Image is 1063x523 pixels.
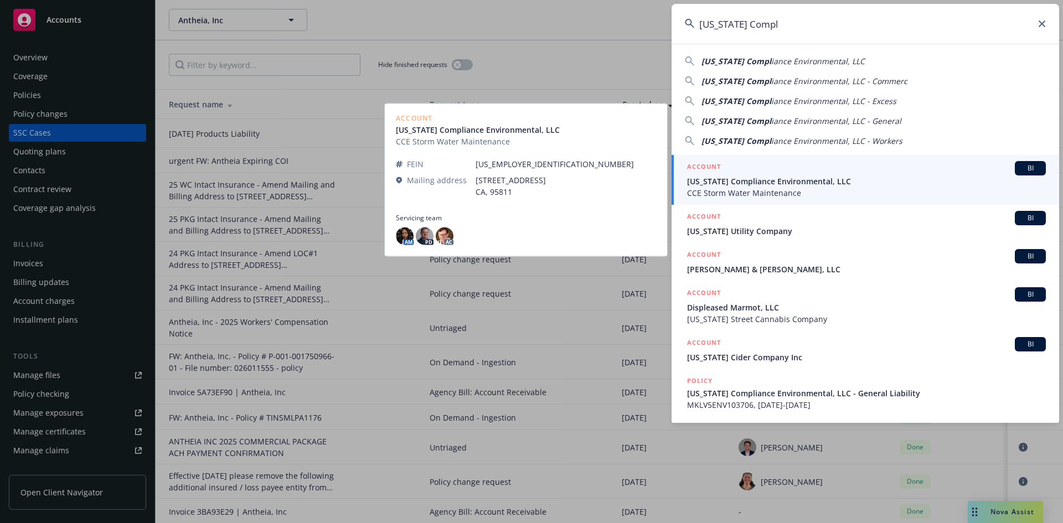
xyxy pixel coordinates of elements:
[687,187,1046,199] span: CCE Storm Water Maintenance
[687,387,1046,399] span: [US_STATE] Compliance Environmental, LLC - General Liability
[672,205,1059,243] a: ACCOUNTBI[US_STATE] Utility Company
[687,225,1046,237] span: [US_STATE] Utility Company
[771,116,901,126] span: iance Environmental, LLC - General
[687,249,721,262] h5: ACCOUNT
[687,313,1046,325] span: [US_STATE] Street Cannabis Company
[1019,163,1041,173] span: BI
[701,116,771,126] span: [US_STATE] Compl
[1019,339,1041,349] span: BI
[701,76,771,86] span: [US_STATE] Compl
[771,136,902,146] span: iance Environmental, LLC - Workers
[672,331,1059,369] a: ACCOUNTBI[US_STATE] Cider Company Inc
[701,96,771,106] span: [US_STATE] Compl
[687,302,1046,313] span: Displeased Marmot, LLC
[672,369,1059,417] a: POLICY[US_STATE] Compliance Environmental, LLC - General LiabilityMKLV5ENV103706, [DATE]-[DATE]
[672,243,1059,281] a: ACCOUNTBI[PERSON_NAME] & [PERSON_NAME], LLC
[1019,213,1041,223] span: BI
[687,399,1046,411] span: MKLV5ENV103706, [DATE]-[DATE]
[701,136,771,146] span: [US_STATE] Compl
[687,337,721,350] h5: ACCOUNT
[771,96,896,106] span: iance Environmental, LLC - Excess
[687,161,721,174] h5: ACCOUNT
[701,56,771,66] span: [US_STATE] Compl
[687,175,1046,187] span: [US_STATE] Compliance Environmental, LLC
[672,155,1059,205] a: ACCOUNTBI[US_STATE] Compliance Environmental, LLCCCE Storm Water Maintenance
[672,281,1059,331] a: ACCOUNTBIDispleased Marmot, LLC[US_STATE] Street Cannabis Company
[1019,289,1041,299] span: BI
[1019,251,1041,261] span: BI
[687,263,1046,275] span: [PERSON_NAME] & [PERSON_NAME], LLC
[771,56,865,66] span: iance Environmental, LLC
[687,351,1046,363] span: [US_STATE] Cider Company Inc
[687,211,721,224] h5: ACCOUNT
[687,375,713,386] h5: POLICY
[687,287,721,301] h5: ACCOUNT
[771,76,907,86] span: iance Environmental, LLC - Commerc
[672,4,1059,44] input: Search...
